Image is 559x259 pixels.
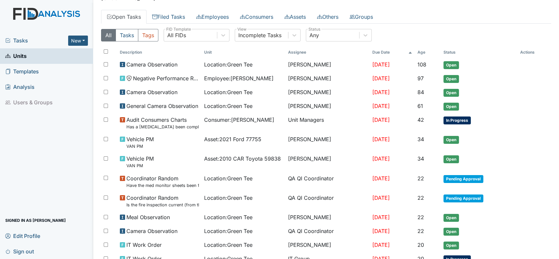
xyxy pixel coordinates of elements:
td: [PERSON_NAME] [285,211,369,224]
a: Assets [279,10,311,24]
span: In Progress [443,117,471,124]
th: Toggle SortBy [201,47,285,58]
td: [PERSON_NAME] [285,72,369,86]
td: QA QI Coordinator [285,191,369,211]
span: Camera Observation [126,61,177,68]
span: [DATE] [372,117,389,123]
a: Open Tasks [101,10,146,24]
span: IT Work Order [126,241,162,249]
td: QA QI Coordinator [285,172,369,191]
span: 34 [417,136,424,142]
a: Tasks [5,37,68,44]
span: Location : Green Tee [204,194,253,202]
span: Asset : 2021 Ford 77755 [204,135,261,143]
span: Vehicle PM VAN PM [126,155,154,169]
span: General Camera Observation [126,102,198,110]
button: All [101,29,116,41]
span: Coordinator Random Is the fire inspection current (from the Fire Marshall)? [126,194,199,208]
span: [DATE] [372,242,389,248]
span: 20 [417,242,424,248]
span: Units [5,51,27,61]
td: [PERSON_NAME] [285,152,369,171]
span: [DATE] [372,175,389,182]
td: Unit Managers [285,113,369,133]
span: [DATE] [372,194,389,201]
td: [PERSON_NAME] [285,86,369,99]
input: Toggle All Rows Selected [104,49,108,54]
span: Audit Consumers Charts Has a colonoscopy been completed for all males and females over 50 or is t... [126,116,199,130]
span: 61 [417,103,423,109]
span: Location : Green Tee [204,174,253,182]
td: [PERSON_NAME] [285,238,369,252]
span: Camera Observation [126,227,177,235]
span: 84 [417,89,424,95]
small: Is the fire inspection current (from the Fire [PERSON_NAME])? [126,202,199,208]
div: All FIDs [167,31,186,39]
span: Open [443,75,459,83]
a: Others [311,10,344,24]
div: Any [309,31,319,39]
button: Tasks [116,29,138,41]
td: [PERSON_NAME] [285,58,369,72]
span: Negative Performance Review [133,74,199,82]
span: Camera Observation [126,88,177,96]
span: 97 [417,75,424,82]
span: Location : Green Tee [204,227,253,235]
span: Edit Profile [5,231,40,241]
th: Toggle SortBy [441,47,518,58]
span: Location : Green Tee [204,213,253,221]
span: Asset : 2010 CAR Toyota 59838 [204,155,281,163]
span: Consumer : [PERSON_NAME] [204,116,274,124]
span: Open [443,89,459,97]
th: Assignee [285,47,369,58]
span: Vehicle PM VAN PM [126,135,154,149]
span: [DATE] [372,136,389,142]
small: VAN PM [126,163,154,169]
span: Location : Green Tee [204,61,253,68]
th: Toggle SortBy [117,47,201,58]
span: [DATE] [372,89,389,95]
span: [DATE] [372,228,389,234]
span: Templates [5,66,39,77]
button: New [68,36,88,46]
span: Employee : [PERSON_NAME] [204,74,274,82]
span: Open [443,214,459,222]
span: [DATE] [372,103,389,109]
span: Pending Approval [443,194,483,202]
small: VAN PM [126,143,154,149]
th: Actions [518,47,550,58]
span: Signed in as [PERSON_NAME] [5,215,66,225]
span: Open [443,103,459,111]
span: Analysis [5,82,35,92]
span: Open [443,61,459,69]
span: 42 [417,117,424,123]
span: Open [443,228,459,236]
button: Tags [138,29,158,41]
span: Open [443,136,459,144]
td: [PERSON_NAME] [285,133,369,152]
span: [DATE] [372,214,389,220]
div: Type filter [101,29,158,41]
span: [DATE] [372,155,389,162]
span: Coordinator Random Have the med monitor sheets been filled out? [126,174,199,189]
span: 34 [417,155,424,162]
th: Toggle SortBy [369,47,415,58]
span: Sign out [5,246,34,256]
span: 22 [417,214,424,220]
td: [PERSON_NAME] [285,99,369,113]
span: Pending Approval [443,175,483,183]
th: Toggle SortBy [415,47,440,58]
span: [DATE] [372,75,389,82]
a: Employees [191,10,234,24]
small: Has a [MEDICAL_DATA] been completed for all [DEMOGRAPHIC_DATA] and [DEMOGRAPHIC_DATA] over 50 or ... [126,124,199,130]
span: 108 [417,61,426,68]
span: Location : Green Tee [204,88,253,96]
span: Open [443,155,459,163]
span: [DATE] [372,61,389,68]
div: Incomplete Tasks [238,31,281,39]
span: Open [443,242,459,249]
td: QA QI Coordinator [285,224,369,238]
a: Groups [344,10,379,24]
span: 22 [417,175,424,182]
